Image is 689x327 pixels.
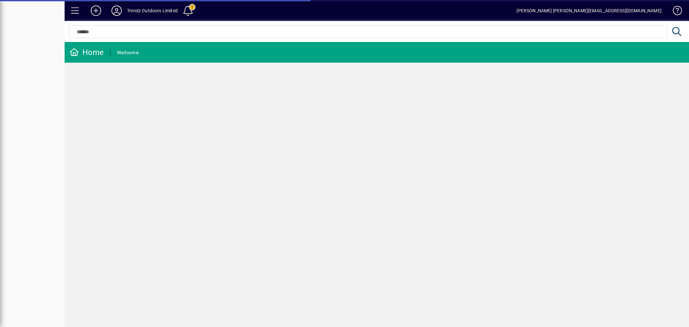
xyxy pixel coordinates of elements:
div: Trendz Outdoors Limited [127,5,178,16]
div: Home [69,47,104,58]
div: [PERSON_NAME] [PERSON_NAME][EMAIL_ADDRESS][DOMAIN_NAME] [517,5,662,16]
button: Profile [106,5,127,16]
a: Knowledge Base [668,1,681,22]
div: Welcome [117,47,139,58]
button: Add [86,5,106,16]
